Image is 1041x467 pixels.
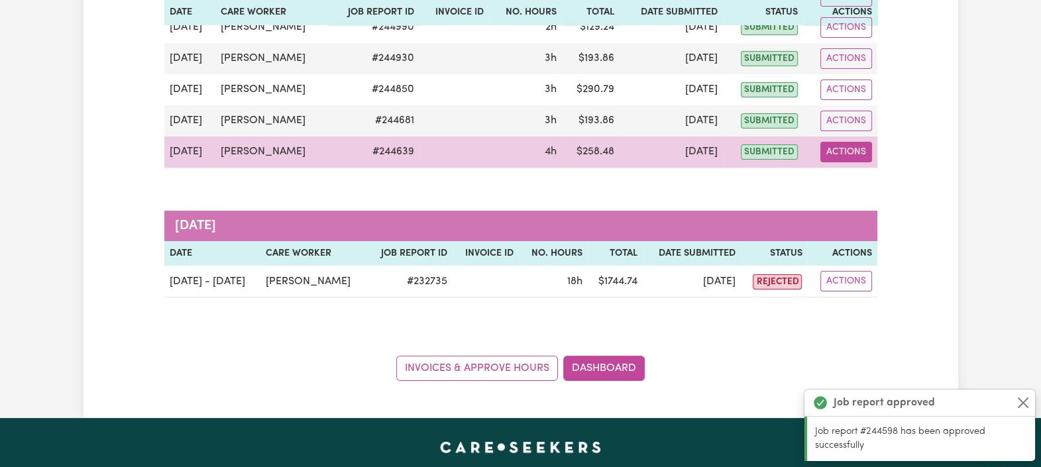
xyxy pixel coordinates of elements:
span: 3 hours [545,115,557,126]
span: 2 hours [545,22,557,32]
span: 4 hours [545,146,557,157]
td: # 244930 [328,43,419,74]
button: Actions [820,142,872,162]
button: Actions [820,79,872,100]
td: $ 258.48 [562,136,620,168]
td: [PERSON_NAME] [215,74,329,105]
td: [DATE] [643,266,740,297]
span: rejected [753,274,802,289]
span: 18 hours [567,276,582,287]
td: [DATE] [620,74,723,105]
td: [DATE] [164,74,215,105]
td: [PERSON_NAME] [260,266,367,297]
th: Actions [807,241,877,266]
a: Careseekers home page [440,442,601,452]
td: [DATE] [164,136,215,168]
th: Date Submitted [643,241,740,266]
button: Close [1015,395,1031,411]
td: [DATE] [620,105,723,136]
span: submitted [741,20,798,35]
a: Dashboard [563,356,645,381]
td: [DATE] [620,43,723,74]
th: Care worker [260,241,367,266]
td: [PERSON_NAME] [215,12,329,43]
td: $ 193.86 [562,43,620,74]
span: 3 hours [545,84,557,95]
th: Invoice ID [453,241,518,266]
button: Actions [820,48,872,69]
td: [PERSON_NAME] [215,136,329,168]
td: [DATE] [164,105,215,136]
caption: [DATE] [164,211,877,241]
span: 3 hours [545,53,557,64]
td: [DATE] [164,43,215,74]
td: [DATE] [620,12,723,43]
p: Job report #244598 has been approved successfully [815,425,1027,453]
td: $ 290.79 [562,74,620,105]
td: # 244681 [328,105,419,136]
span: submitted [741,51,798,66]
td: # 244639 [328,136,419,168]
td: $ 193.86 [562,105,620,136]
td: $ 129.24 [562,12,620,43]
td: # 244990 [328,12,419,43]
td: [PERSON_NAME] [215,105,329,136]
button: Actions [820,271,872,291]
th: Status [741,241,808,266]
a: Invoices & Approve Hours [396,356,558,381]
td: [DATE] [620,136,723,168]
td: [PERSON_NAME] [215,43,329,74]
th: Date [164,241,260,266]
span: submitted [741,113,798,129]
button: Actions [820,17,872,38]
td: [DATE] [164,12,215,43]
td: # 232735 [367,266,453,297]
th: Job Report ID [367,241,453,266]
td: [DATE] - [DATE] [164,266,260,297]
span: submitted [741,144,798,160]
th: No. Hours [519,241,588,266]
span: submitted [741,82,798,97]
th: Total [588,241,643,266]
strong: Job report approved [834,395,935,411]
td: $ 1744.74 [588,266,643,297]
button: Actions [820,111,872,131]
td: # 244850 [328,74,419,105]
